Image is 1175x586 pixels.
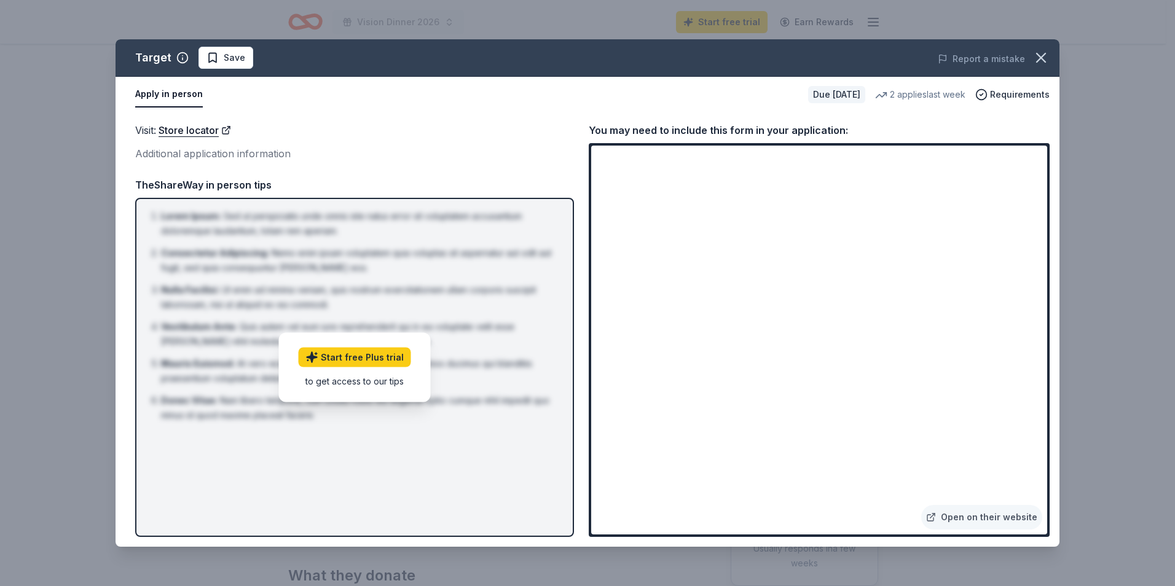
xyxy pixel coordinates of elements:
[135,48,171,68] div: Target
[159,122,231,138] a: Store locator
[975,87,1050,102] button: Requirements
[161,319,556,349] li: Quis autem vel eum iure reprehenderit qui in ea voluptate velit esse [PERSON_NAME] nihil molestia...
[161,358,235,369] span: Mauris Euismod :
[198,47,253,69] button: Save
[161,395,218,405] span: Donec Vitae :
[135,146,574,162] div: Additional application information
[161,246,556,275] li: Nemo enim ipsam voluptatem quia voluptas sit aspernatur aut odit aut fugit, sed quia consequuntur...
[161,211,221,221] span: Lorem Ipsum :
[299,375,411,388] div: to get access to our tips
[161,356,556,386] li: At vero eos et accusamus et iusto odio dignissimos ducimus qui blanditiis praesentium voluptatum ...
[135,82,203,107] button: Apply in person
[161,321,237,332] span: Vestibulum Ante :
[921,505,1042,529] a: Open on their website
[299,348,411,367] a: Start free Plus trial
[135,122,574,138] div: Visit :
[161,283,556,312] li: Ut enim ad minima veniam, quis nostrum exercitationem ullam corporis suscipit laboriosam, nisi ut...
[161,248,269,258] span: Consectetur Adipiscing :
[224,50,245,65] span: Save
[161,393,556,423] li: Nam libero tempore, cum soluta nobis est eligendi optio cumque nihil impedit quo minus id quod ma...
[161,209,556,238] li: Sed ut perspiciatis unde omnis iste natus error sit voluptatem accusantium doloremque laudantium,...
[990,87,1050,102] span: Requirements
[875,87,965,102] div: 2 applies last week
[808,86,865,103] div: Due [DATE]
[589,122,1050,138] div: You may need to include this form in your application:
[161,284,219,295] span: Nulla Facilisi :
[938,52,1025,66] button: Report a mistake
[135,177,574,193] div: TheShareWay in person tips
